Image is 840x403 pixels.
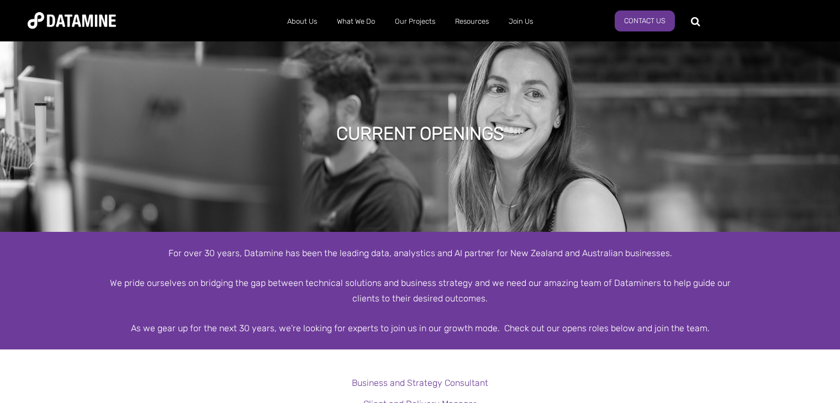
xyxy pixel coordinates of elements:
[499,7,543,36] a: Join Us
[385,7,445,36] a: Our Projects
[352,378,488,388] a: Business and Strategy Consultant
[105,321,735,336] div: As we gear up for the next 30 years, we're looking for experts to join us in our growth mode. Che...
[105,275,735,305] div: We pride ourselves on bridging the gap between technical solutions and business strategy and we n...
[28,12,116,29] img: Datamine
[105,246,735,261] div: For over 30 years, Datamine has been the leading data, analystics and AI partner for New Zealand ...
[327,7,385,36] a: What We Do
[445,7,499,36] a: Resources
[277,7,327,36] a: About Us
[615,10,675,31] a: Contact Us
[336,121,504,146] h1: Current Openings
